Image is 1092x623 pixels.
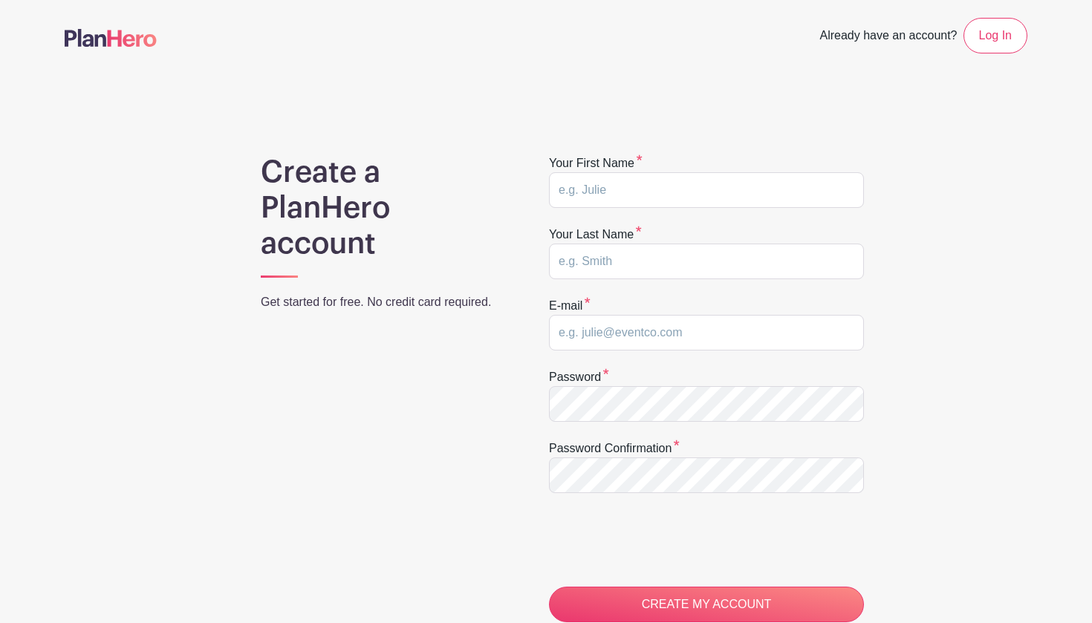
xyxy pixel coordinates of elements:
[549,172,864,208] input: e.g. Julie
[65,29,157,47] img: logo-507f7623f17ff9eddc593b1ce0a138ce2505c220e1c5a4e2b4648c50719b7d32.svg
[549,244,864,279] input: e.g. Smith
[549,511,775,569] iframe: reCAPTCHA
[549,154,643,172] label: Your first name
[549,368,609,386] label: Password
[549,315,864,350] input: e.g. julie@eventco.com
[549,440,680,457] label: Password confirmation
[261,154,510,261] h1: Create a PlanHero account
[820,21,958,53] span: Already have an account?
[549,226,642,244] label: Your last name
[549,297,591,315] label: E-mail
[963,18,1027,53] a: Log In
[261,293,510,311] p: Get started for free. No credit card required.
[549,587,864,622] input: CREATE MY ACCOUNT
